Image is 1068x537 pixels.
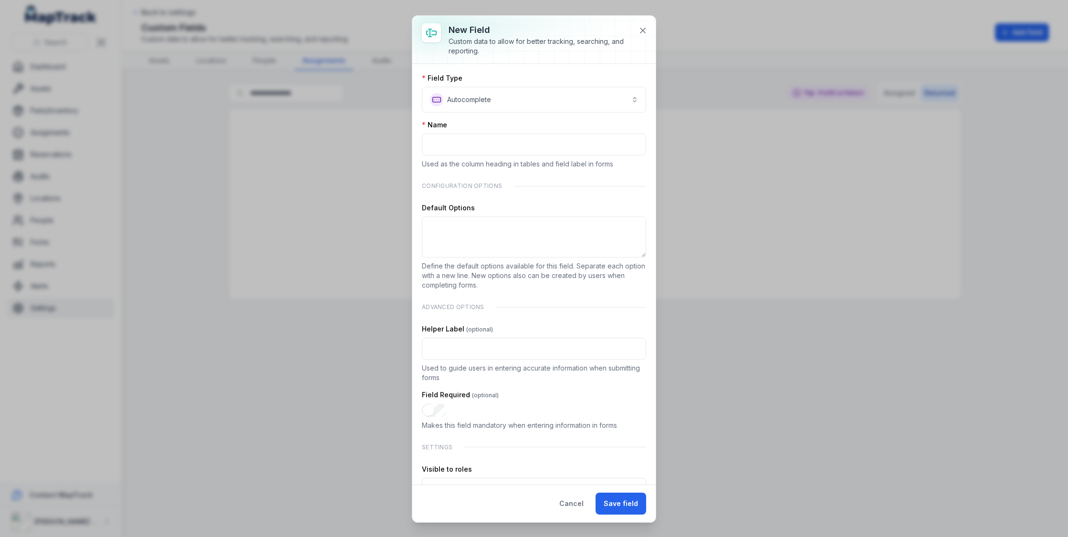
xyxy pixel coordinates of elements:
div: Advanced Options [422,298,646,317]
p: Makes this field mandatory when entering information in forms [422,421,646,430]
label: Field Required [422,390,499,400]
button: Cancel [551,493,592,515]
label: Field Type [422,73,462,83]
label: Visible to roles [422,465,472,474]
label: Helper Label [422,324,493,334]
h3: New field [449,23,631,37]
p: Used as the column heading in tables and field label in forms [422,159,646,169]
input: :r7j:-form-item-label [422,403,447,417]
input: :r7i:-form-item-label [422,338,646,360]
label: Name [422,120,447,130]
p: Define the default options available for this field. Separate each option with a new line. New op... [422,261,646,290]
label: Default Options [422,203,475,213]
button: Autocomplete [422,87,646,113]
button: All Roles ( Default ) [422,478,646,500]
input: :r7g:-form-item-label [422,134,646,155]
div: Configuration Options [422,176,646,196]
button: Save field [596,493,646,515]
div: Custom data to allow for better tracking, searching, and reporting. [449,37,631,56]
div: Settings [422,438,646,457]
textarea: :r7h:-form-item-label [422,217,646,258]
p: Used to guide users in entering accurate information when submitting forms [422,363,646,382]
